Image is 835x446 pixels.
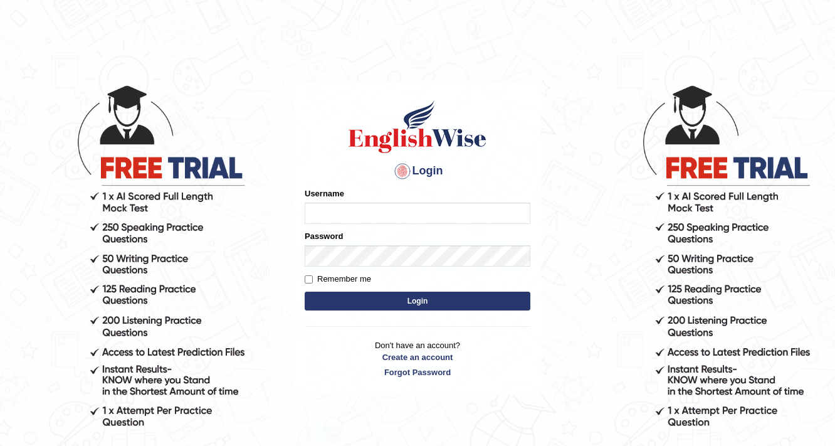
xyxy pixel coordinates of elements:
label: Remember me [305,273,371,285]
a: Create an account [305,351,530,363]
button: Login [305,292,530,311]
label: Password [305,230,343,242]
label: Username [305,188,344,199]
img: Logo of English Wise sign in for intelligent practice with AI [346,98,489,155]
p: Don't have an account? [305,339,530,378]
h4: Login [305,161,530,181]
a: Forgot Password [305,366,530,378]
input: Remember me [305,275,313,284]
